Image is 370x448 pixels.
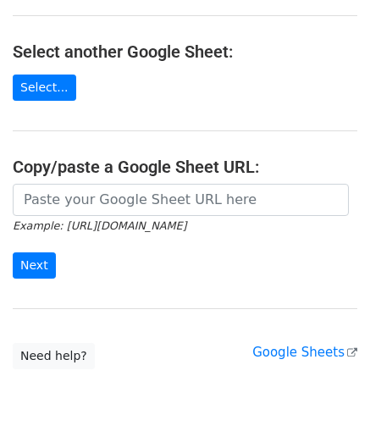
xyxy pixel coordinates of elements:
[13,219,186,232] small: Example: [URL][DOMAIN_NAME]
[13,75,76,101] a: Select...
[13,343,95,369] a: Need help?
[13,157,357,177] h4: Copy/paste a Google Sheet URL:
[13,252,56,279] input: Next
[285,367,370,448] iframe: Chat Widget
[252,345,357,360] a: Google Sheets
[13,41,357,62] h4: Select another Google Sheet:
[13,184,349,216] input: Paste your Google Sheet URL here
